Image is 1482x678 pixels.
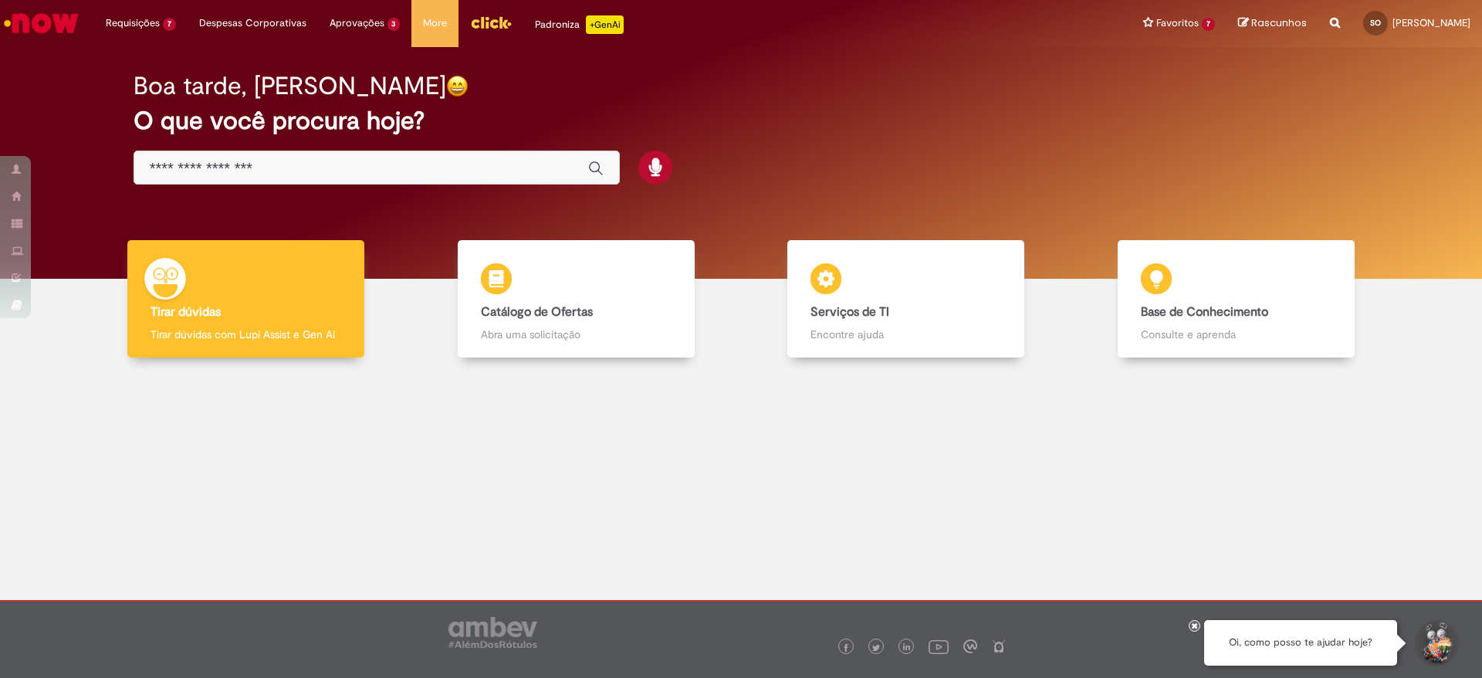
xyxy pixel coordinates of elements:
span: SO [1370,18,1381,28]
a: Base de Conhecimento Consulte e aprenda [1071,240,1402,358]
img: click_logo_yellow_360x200.png [470,11,512,34]
img: logo_footer_youtube.png [929,636,949,656]
img: logo_footer_naosei.png [992,639,1006,653]
div: Oi, como posso te ajudar hoje? [1204,620,1397,666]
a: Catálogo de Ofertas Abra uma solicitação [411,240,742,358]
p: Abra uma solicitação [481,327,672,342]
span: 7 [1202,18,1215,31]
img: logo_footer_twitter.png [872,644,880,652]
a: Rascunhos [1238,16,1307,31]
img: logo_footer_linkedin.png [903,643,911,653]
p: Tirar dúvidas com Lupi Assist e Gen Ai [151,327,341,342]
span: Requisições [106,15,160,31]
img: ServiceNow [2,8,81,39]
span: More [423,15,447,31]
b: Tirar dúvidas [151,304,221,320]
b: Catálogo de Ofertas [481,304,593,320]
span: Despesas Corporativas [199,15,306,31]
a: Serviços de TI Encontre ajuda [741,240,1071,358]
img: happy-face.png [446,75,469,97]
h2: Boa tarde, [PERSON_NAME] [134,73,446,100]
img: logo_footer_workplace.png [963,639,977,653]
span: Aprovações [330,15,384,31]
span: 7 [163,18,176,31]
span: Rascunhos [1251,15,1307,30]
h2: O que você procura hoje? [134,107,1349,134]
b: Base de Conhecimento [1141,304,1268,320]
span: [PERSON_NAME] [1392,16,1470,29]
button: Iniciar Conversa de Suporte [1413,620,1459,666]
p: +GenAi [586,15,624,34]
p: Consulte e aprenda [1141,327,1331,342]
span: 3 [387,18,401,31]
span: Favoritos [1156,15,1199,31]
img: logo_footer_ambev_rotulo_gray.png [448,617,537,648]
div: Padroniza [535,15,624,34]
b: Serviços de TI [810,304,889,320]
p: Encontre ajuda [810,327,1001,342]
a: Tirar dúvidas Tirar dúvidas com Lupi Assist e Gen Ai [81,240,411,358]
img: logo_footer_facebook.png [842,644,850,652]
